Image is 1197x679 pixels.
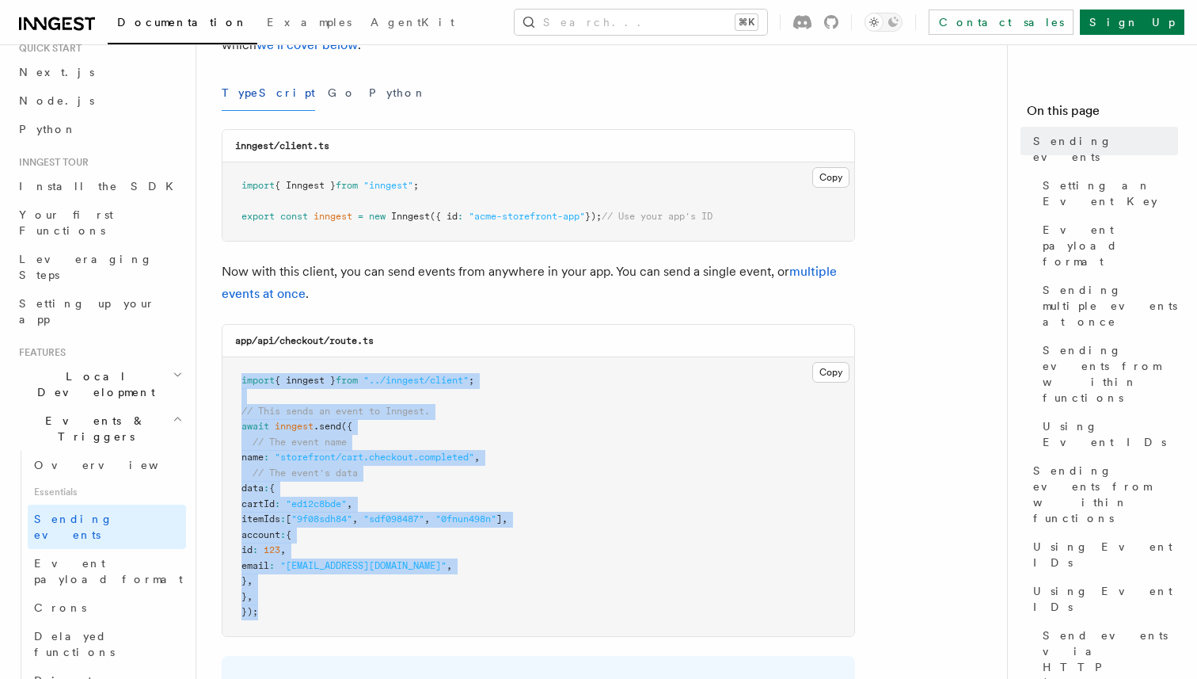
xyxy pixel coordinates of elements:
span: Documentation [117,16,248,29]
span: // The event's data [253,467,358,479]
span: Essentials [28,479,186,505]
span: { Inngest } [275,180,336,191]
span: Inngest [391,211,430,222]
span: Sending events from within functions [1043,342,1178,406]
span: AgentKit [370,16,454,29]
a: Crons [28,593,186,622]
span: Your first Functions [19,208,113,237]
a: Sending multiple events at once [1036,276,1178,336]
a: AgentKit [361,5,464,43]
span: itemIds [241,513,280,525]
a: Sign Up [1080,10,1184,35]
h4: On this page [1027,101,1178,127]
span: : [280,513,286,525]
span: const [280,211,308,222]
a: Overview [28,451,186,479]
span: , [352,513,358,525]
span: Next.js [19,66,94,78]
span: Python [19,123,77,135]
span: Local Development [13,368,173,400]
span: }); [241,606,258,617]
span: } [241,575,247,586]
span: }); [585,211,602,222]
span: , [502,513,507,525]
span: Leveraging Steps [19,253,153,281]
span: , [280,544,286,555]
span: ({ [341,421,352,432]
a: Using Event IDs [1036,412,1178,456]
span: id [241,544,253,555]
span: Install the SDK [19,180,183,193]
p: Now with this client, you can send events from anywhere in your app. You can send a single event,... [222,261,855,305]
a: Contact sales [929,10,1073,35]
span: Using Event IDs [1033,539,1178,570]
span: ({ id [430,211,458,222]
kbd: ⌘K [735,14,758,30]
span: , [247,591,253,602]
span: inngest [313,211,352,222]
a: Sending events from within functions [1027,456,1178,532]
a: Next.js [13,58,186,86]
a: Setting up your app [13,289,186,334]
span: Inngest tour [13,156,89,169]
span: "sdf098487" [363,513,424,525]
button: Toggle dark mode [864,13,902,32]
a: Node.js [13,86,186,115]
code: inngest/client.ts [235,140,329,151]
span: : [264,483,269,494]
span: "[EMAIL_ADDRESS][DOMAIN_NAME]" [280,560,446,571]
span: { inngest } [275,375,336,386]
a: Delayed functions [28,622,186,666]
a: Event payload format [28,549,186,593]
span: // This sends an event to Inngest. [241,406,430,417]
span: ; [469,375,474,386]
a: Sending events from within functions [1036,336,1178,412]
span: Using Event IDs [1033,583,1178,615]
span: email [241,560,269,571]
span: Delayed functions [34,630,115,658]
span: , [424,513,430,525]
span: // Use your app's ID [602,211,712,222]
span: import [241,375,275,386]
span: = [358,211,363,222]
span: Events & Triggers [13,413,173,444]
span: Features [13,346,66,359]
span: "9f08sdh84" [291,513,352,525]
span: Sending events [34,513,113,541]
span: Event payload format [1043,222,1178,269]
span: "inngest" [363,180,413,191]
span: , [446,560,452,571]
span: Event payload format [34,557,183,586]
span: } [241,591,247,602]
span: : [269,560,275,571]
span: : [264,452,269,463]
button: Copy [812,362,849,383]
span: 123 [264,544,280,555]
span: , [474,452,480,463]
span: Sending events [1033,133,1178,165]
span: : [275,498,280,509]
a: Your first Functions [13,200,186,245]
span: account [241,529,280,540]
span: , [347,498,352,509]
span: [ [286,513,291,525]
code: app/api/checkout/route.ts [235,335,374,346]
span: "0fnun498n" [435,513,496,525]
a: Install the SDK [13,172,186,200]
span: data [241,483,264,494]
span: "ed12c8bde" [286,498,347,509]
button: Events & Triggers [13,406,186,451]
span: .send [313,421,341,432]
a: Setting an Event Key [1036,171,1178,216]
span: "../inngest/client" [363,375,469,386]
button: Search...⌘K [515,10,767,35]
span: export [241,211,275,222]
button: TypeScript [222,75,315,111]
a: Python [13,115,186,143]
a: multiple events at once [222,264,837,301]
span: new [369,211,386,222]
a: Leveraging Steps [13,245,186,289]
a: Documentation [108,5,257,44]
span: : [253,544,258,555]
span: from [336,180,358,191]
